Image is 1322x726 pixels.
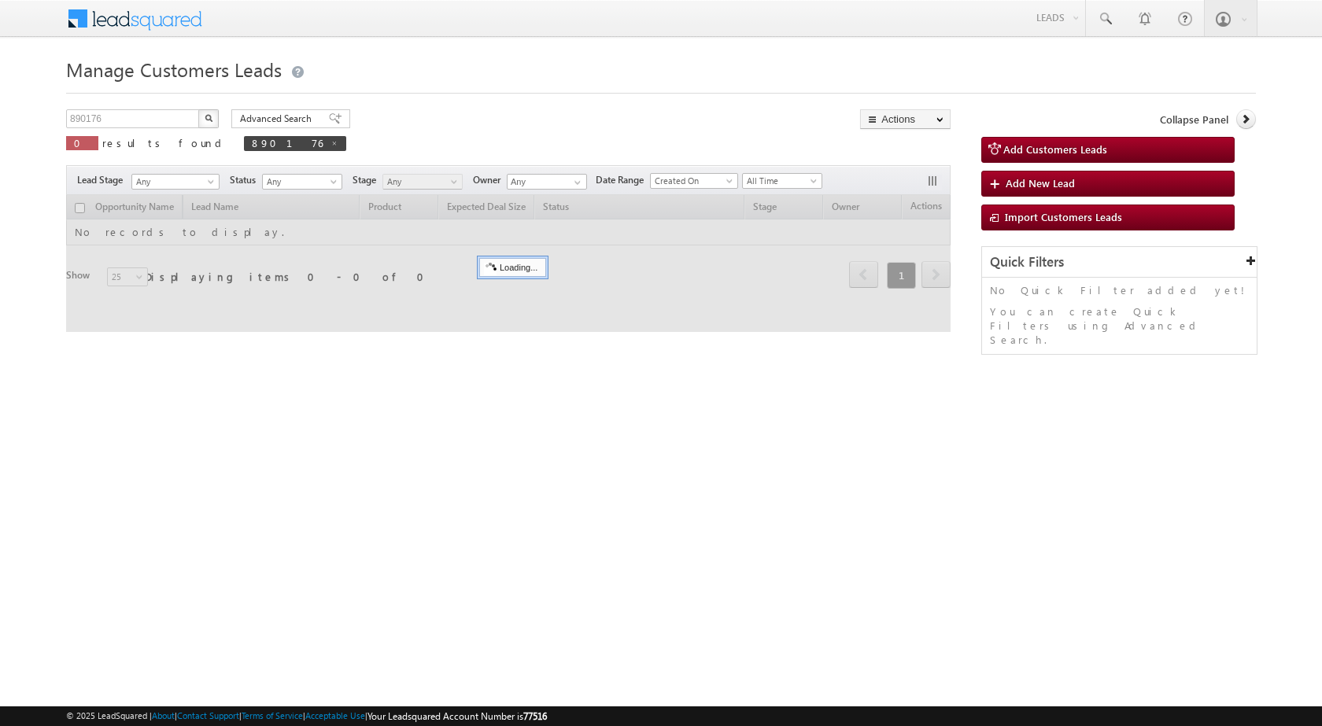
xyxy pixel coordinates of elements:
[382,174,463,190] a: Any
[990,304,1249,347] p: You can create Quick Filters using Advanced Search.
[566,175,585,190] a: Show All Items
[132,175,214,189] span: Any
[205,114,212,122] img: Search
[473,173,507,187] span: Owner
[230,173,262,187] span: Status
[305,710,365,720] a: Acceptable Use
[742,173,822,189] a: All Time
[77,173,129,187] span: Lead Stage
[990,283,1249,297] p: No Quick Filter added yet!
[74,136,90,149] span: 0
[1160,112,1228,127] span: Collapse Panel
[507,174,587,190] input: Type to Search
[367,710,547,722] span: Your Leadsquared Account Number is
[596,173,650,187] span: Date Range
[102,136,227,149] span: results found
[1005,210,1122,223] span: Import Customers Leads
[479,258,546,277] div: Loading...
[982,247,1257,278] div: Quick Filters
[1003,142,1107,156] span: Add Customers Leads
[1006,176,1075,190] span: Add New Lead
[263,175,338,189] span: Any
[177,710,239,720] a: Contact Support
[383,175,458,189] span: Any
[743,174,818,188] span: All Time
[262,174,342,190] a: Any
[650,173,738,189] a: Created On
[152,710,175,720] a: About
[242,710,303,720] a: Terms of Service
[353,173,382,187] span: Stage
[523,710,547,722] span: 77516
[240,112,316,126] span: Advanced Search
[66,709,547,724] span: © 2025 LeadSquared | | | | |
[131,174,220,190] a: Any
[651,174,733,188] span: Created On
[66,57,282,82] span: Manage Customers Leads
[252,136,323,149] span: 890176
[860,109,951,129] button: Actions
